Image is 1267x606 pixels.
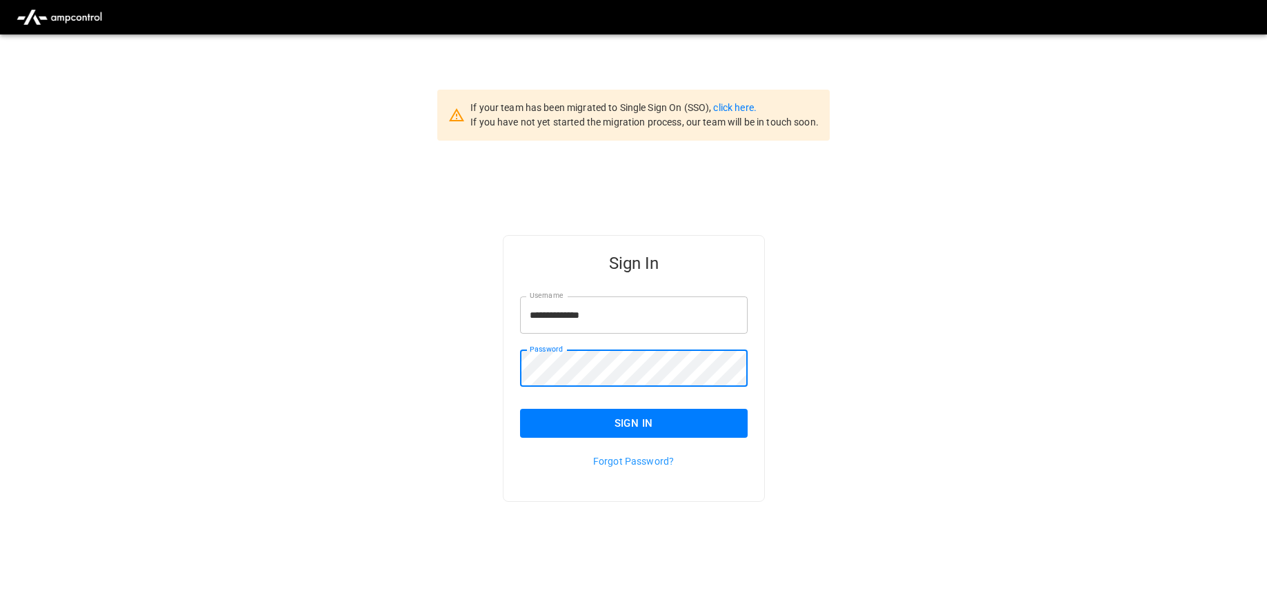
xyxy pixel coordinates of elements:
button: Sign In [520,409,748,438]
span: If you have not yet started the migration process, our team will be in touch soon. [470,117,819,128]
span: If your team has been migrated to Single Sign On (SSO), [470,102,713,113]
h5: Sign In [520,252,748,274]
a: click here. [713,102,756,113]
img: ampcontrol.io logo [11,4,108,30]
p: Forgot Password? [520,454,748,468]
label: Password [530,344,563,355]
label: Username [530,290,563,301]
